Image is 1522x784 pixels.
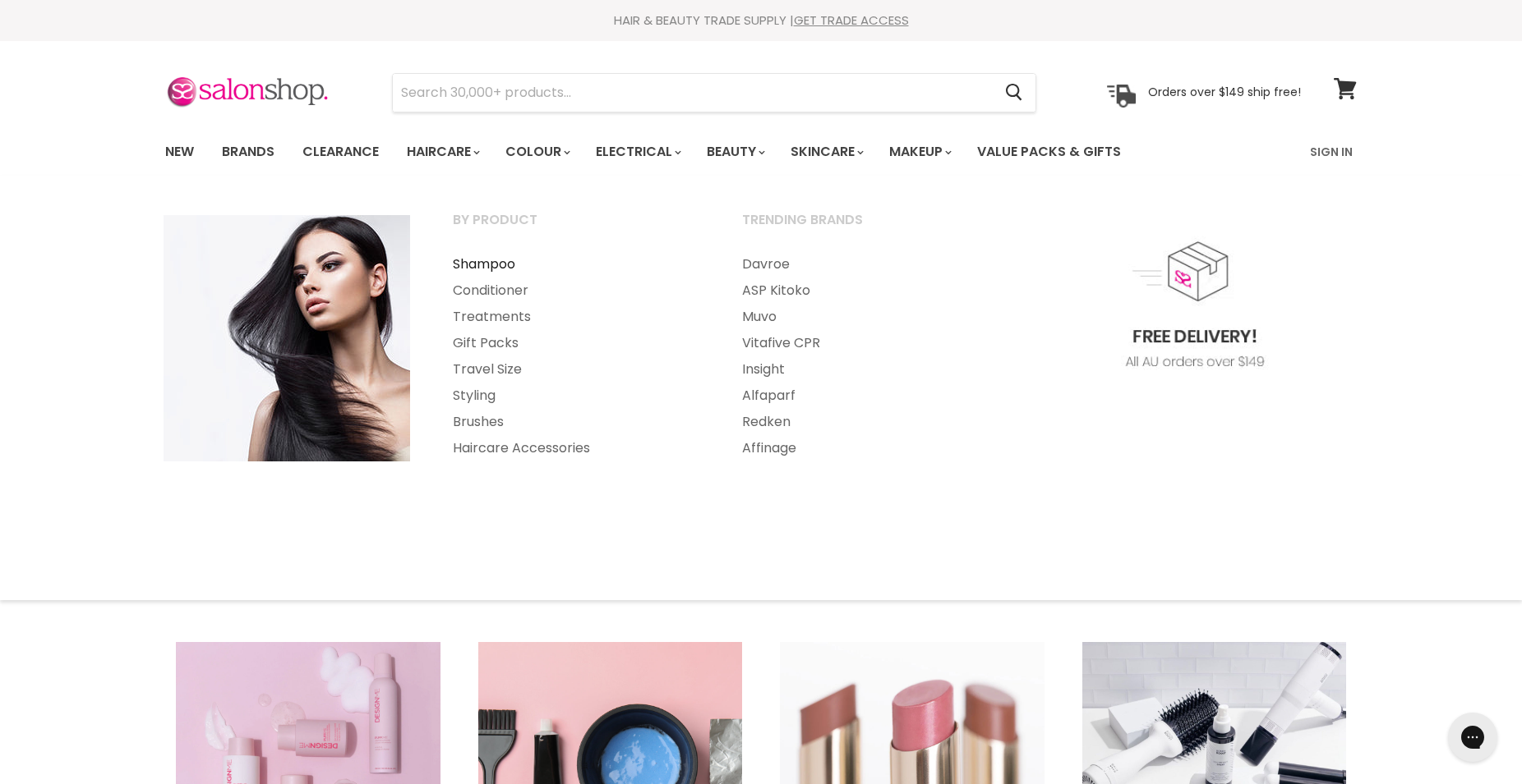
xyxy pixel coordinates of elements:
[722,330,1008,356] a: Vitafive CPR
[722,435,1008,461] a: Affinage
[153,135,206,169] a: New
[432,356,718,383] a: Travel Size
[393,74,992,112] input: Search
[493,135,580,169] a: Colour
[432,277,718,304] a: Conditioner
[722,409,1008,435] a: Redken
[722,304,1008,330] a: Muvo
[722,251,1008,461] ul: Main menu
[290,135,391,169] a: Clearance
[1148,85,1301,99] p: Orders over $149 ship free!
[432,409,718,435] a: Brushes
[210,135,287,169] a: Brands
[877,135,962,169] a: Makeup
[432,251,718,461] ul: Main menu
[794,11,909,29] a: GET TRADE ACCESS
[1300,135,1363,169] a: Sign In
[722,356,1008,383] a: Insight
[722,277,1008,304] a: ASP Kitoko
[722,383,1008,409] a: Alfaparf
[432,207,718,248] a: By Product
[694,135,775,169] a: Beauty
[145,128,1377,176] nav: Main
[965,135,1133,169] a: Value Packs & Gifts
[722,251,1008,277] a: Davroe
[992,74,1035,112] button: Search
[778,135,874,169] a: Skincare
[432,383,718,409] a: Styling
[432,330,718,356] a: Gift Packs
[432,304,718,330] a: Treatments
[1440,707,1506,768] iframe: Gorgias live chat messenger
[583,135,691,169] a: Electrical
[394,135,490,169] a: Haircare
[432,435,718,461] a: Haircare Accessories
[722,207,1008,248] a: Trending Brands
[145,12,1377,29] div: HAIR & BEAUTY TRADE SUPPLY |
[392,73,1036,112] form: Product
[153,128,1217,176] ul: Main menu
[432,251,718,277] a: Shampoo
